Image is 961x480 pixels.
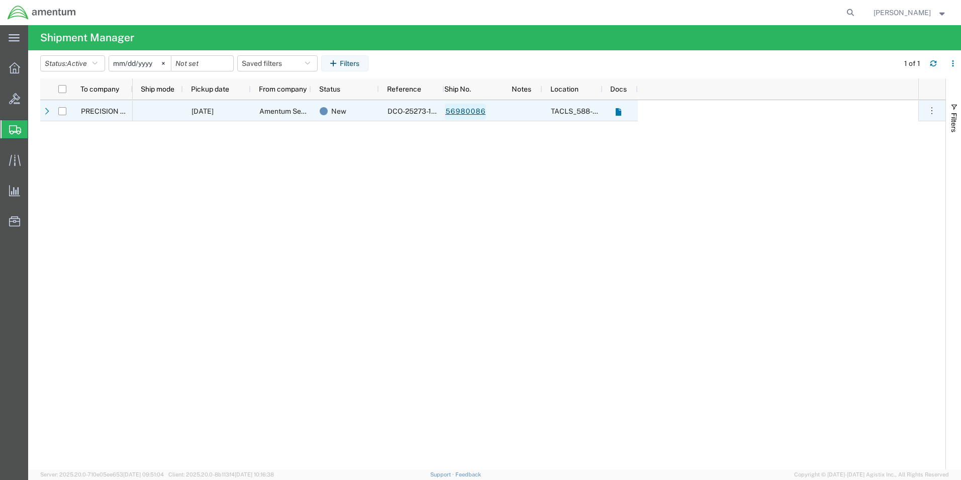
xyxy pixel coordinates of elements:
span: Active [67,59,87,67]
img: logo [7,5,76,20]
h4: Shipment Manager [40,25,134,50]
span: [DATE] 10:16:38 [235,471,274,477]
a: Support [430,471,455,477]
span: Ship No. [444,85,471,93]
span: Docs [610,85,627,93]
span: TACLS_588-Dothan, AL [551,107,691,115]
span: Server: 2025.20.0-710e05ee653 [40,471,164,477]
span: Filters [950,113,958,132]
span: Status [319,85,340,93]
span: Notes [512,85,531,93]
input: Not set [109,56,171,71]
button: Saved filters [237,55,318,71]
span: DCO-25273-168900 [388,107,454,115]
button: Filters [321,55,368,71]
span: Copyright © [DATE]-[DATE] Agistix Inc., All Rights Reserved [794,470,949,479]
div: 1 of 1 [904,58,922,69]
span: Location [550,85,579,93]
span: Client: 2025.20.0-8b113f4 [168,471,274,477]
button: [PERSON_NAME] [873,7,947,19]
span: 09/30/2025 [191,107,214,115]
span: [DATE] 09:51:04 [123,471,164,477]
span: Amentum Services, Inc. [259,107,335,115]
span: Reference [387,85,421,93]
a: Feedback [455,471,481,477]
button: Status:Active [40,55,105,71]
span: To company [80,85,119,93]
input: Not set [171,56,233,71]
span: New [331,101,346,122]
a: 56980086 [445,104,486,120]
span: Ship mode [141,85,174,93]
span: From company [259,85,307,93]
span: Pickup date [191,85,229,93]
span: Marcus McGuire [874,7,931,18]
span: PRECISION ACCESSORIES AND INSTRUMENTS [81,107,238,115]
